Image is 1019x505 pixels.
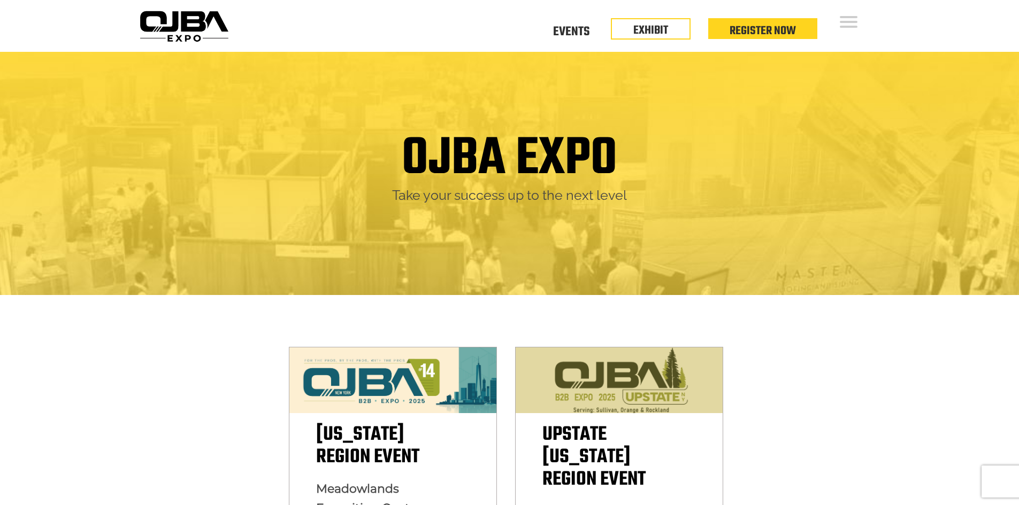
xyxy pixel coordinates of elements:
h2: Take your success up to the next level [143,187,876,204]
span: Upstate [US_STATE] Region Event [542,419,646,495]
h1: OJBA EXPO [402,132,617,187]
a: Register Now [730,22,796,40]
span: [US_STATE] Region Event [316,419,419,472]
a: EXHIBIT [633,21,668,40]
